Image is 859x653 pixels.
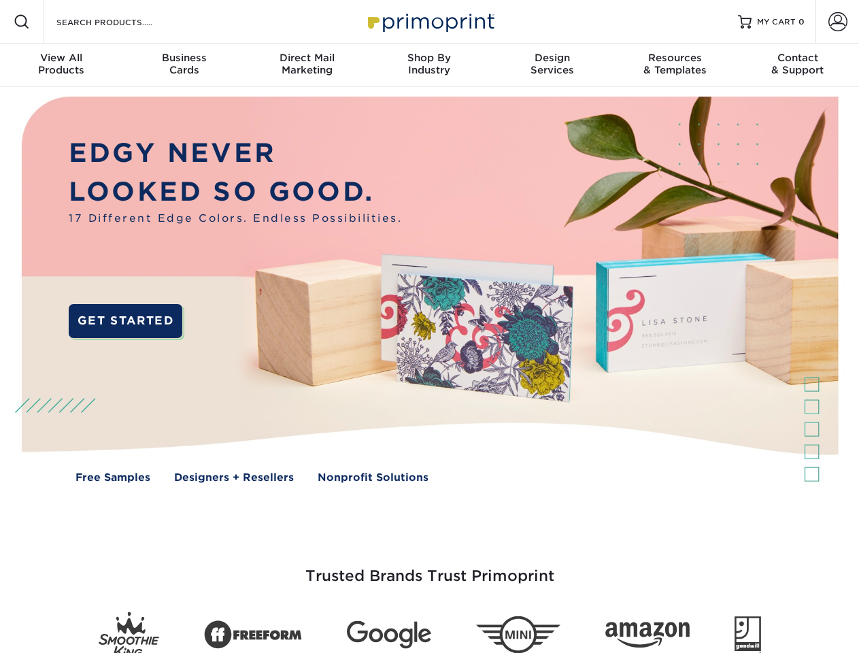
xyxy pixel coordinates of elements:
img: Primoprint [362,7,498,36]
span: MY CART [757,16,796,28]
div: Marketing [246,52,368,76]
div: Services [491,52,613,76]
h3: Trusted Brands Trust Primoprint [32,535,828,601]
img: Amazon [605,622,690,648]
input: SEARCH PRODUCTS..... [55,14,188,30]
span: Shop By [368,52,490,64]
div: & Templates [613,52,736,76]
span: Business [122,52,245,64]
a: Contact& Support [737,44,859,87]
span: Design [491,52,613,64]
span: 0 [798,17,805,27]
div: & Support [737,52,859,76]
div: Cards [122,52,245,76]
p: LOOKED SO GOOD. [69,173,402,212]
span: Direct Mail [246,52,368,64]
a: DesignServices [491,44,613,87]
a: Designers + Resellers [174,470,294,486]
img: Google [347,621,431,649]
a: Direct MailMarketing [246,44,368,87]
a: Shop ByIndustry [368,44,490,87]
p: EDGY NEVER [69,134,402,173]
a: Nonprofit Solutions [318,470,428,486]
span: Resources [613,52,736,64]
img: Goodwill [735,616,761,653]
div: Industry [368,52,490,76]
a: Free Samples [75,470,150,486]
a: BusinessCards [122,44,245,87]
a: GET STARTED [69,304,182,338]
span: Contact [737,52,859,64]
a: Resources& Templates [613,44,736,87]
span: 17 Different Edge Colors. Endless Possibilities. [69,211,402,227]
